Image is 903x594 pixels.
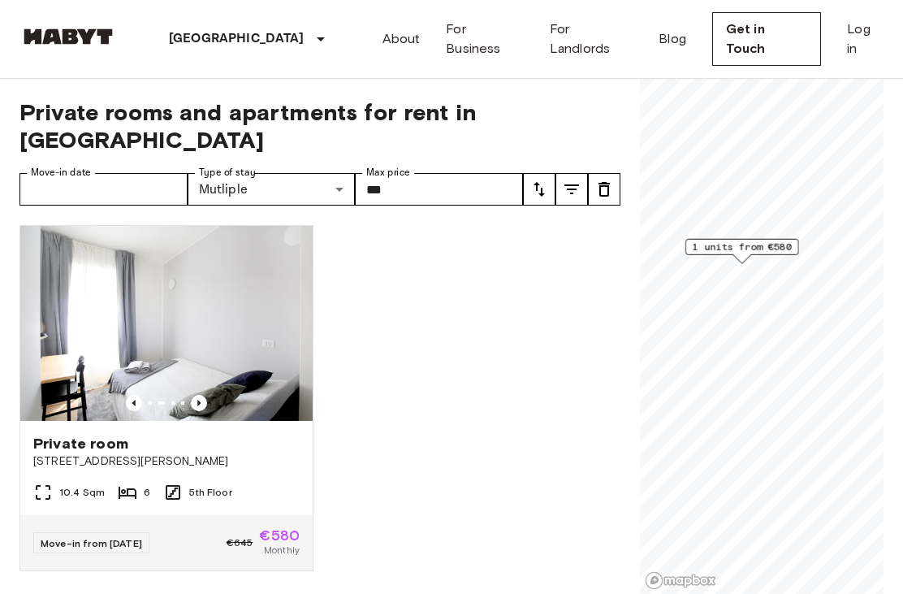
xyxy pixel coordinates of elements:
[188,173,356,206] div: Mutliple
[259,528,300,543] span: €580
[712,12,821,66] a: Get in Touch
[31,166,91,180] label: Move-in date
[19,98,620,154] span: Private rooms and apartments for rent in [GEOGRAPHIC_DATA]
[685,239,799,264] div: Map marker
[19,225,313,571] a: Previous imagePrevious imagePrivate room[STREET_ADDRESS][PERSON_NAME]10.4 Sqm65th FloorMove-in fr...
[191,395,207,411] button: Previous image
[645,571,716,590] a: Mapbox logo
[446,20,523,59] a: For Business
[144,485,150,500] span: 6
[41,537,142,549] span: Move-in from [DATE]
[59,485,105,500] span: 10.4 Sqm
[19,28,117,45] img: Habyt
[189,485,231,500] span: 5th Floor
[693,240,792,254] span: 1 units from €580
[169,29,305,49] p: [GEOGRAPHIC_DATA]
[523,173,555,206] button: tune
[199,166,256,180] label: Type of stay
[555,173,588,206] button: tune
[659,29,686,49] a: Blog
[588,173,620,206] button: tune
[382,29,421,49] a: About
[19,173,188,206] input: Choose date
[20,226,313,421] img: Marketing picture of unit IT-14-107-001-002
[126,395,142,411] button: Previous image
[366,166,410,180] label: Max price
[33,453,300,470] span: [STREET_ADDRESS][PERSON_NAME]
[33,434,128,453] span: Private room
[847,20,884,59] a: Log in
[264,543,300,557] span: Monthly
[550,20,633,59] a: For Landlords
[227,535,253,550] span: €645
